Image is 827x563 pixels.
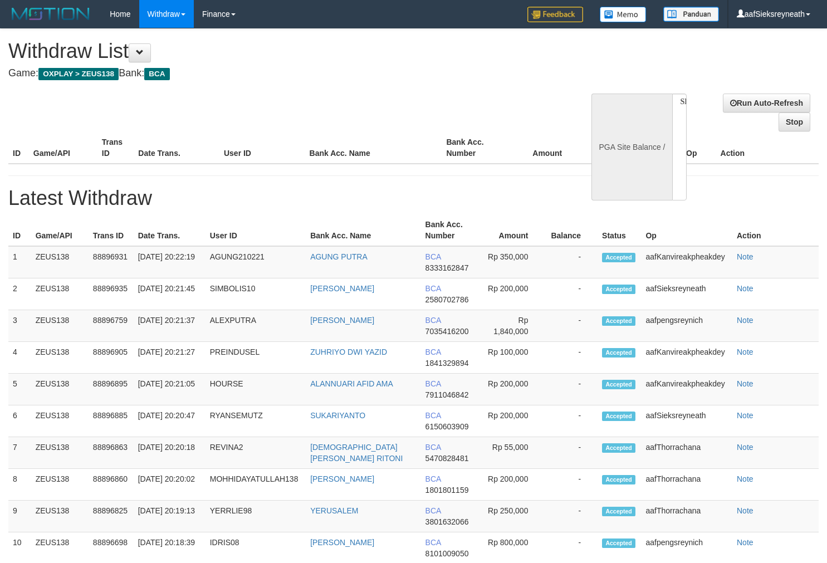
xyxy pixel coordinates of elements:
td: aafKanvireakpheakdey [641,374,732,405]
th: Balance [579,132,642,164]
td: Rp 1,840,000 [478,310,545,342]
td: [DATE] 20:19:13 [134,501,205,532]
a: Note [737,379,753,388]
a: YERUSALEM [310,506,358,515]
td: 88896905 [89,342,134,374]
img: panduan.png [663,7,719,22]
th: Op [641,214,732,246]
th: ID [8,132,29,164]
td: aafSieksreyneath [641,278,732,310]
td: aafpengsreynich [641,310,732,342]
td: - [545,246,598,278]
span: BCA [425,474,441,483]
td: [DATE] 20:22:19 [134,246,205,278]
td: ZEUS138 [31,501,89,532]
td: - [545,405,598,437]
td: [DATE] 20:21:05 [134,374,205,405]
a: AGUNG PUTRA [310,252,368,261]
a: Note [737,347,753,356]
span: 2580702786 [425,295,469,304]
th: Trans ID [89,214,134,246]
th: Op [682,132,716,164]
span: BCA [425,506,441,515]
span: 1801801159 [425,486,469,495]
td: PREINDUSEL [205,342,306,374]
td: RYANSEMUTZ [205,405,306,437]
span: Accepted [602,285,635,294]
a: Note [737,411,753,420]
a: [DEMOGRAPHIC_DATA][PERSON_NAME] RITONI [310,443,403,463]
h1: Withdraw List [8,40,540,62]
td: ZEUS138 [31,342,89,374]
th: Balance [545,214,598,246]
th: User ID [205,214,306,246]
span: 7035416200 [425,327,469,336]
td: - [545,501,598,532]
th: User ID [219,132,305,164]
span: 5470828481 [425,454,469,463]
td: aafKanvireakpheakdey [641,246,732,278]
td: ZEUS138 [31,278,89,310]
td: Rp 200,000 [478,469,545,501]
th: Bank Acc. Name [306,214,420,246]
a: Note [737,316,753,325]
a: Note [737,506,753,515]
span: Accepted [602,316,635,326]
td: 88896885 [89,405,134,437]
span: Accepted [602,253,635,262]
a: Stop [779,112,810,131]
td: 8 [8,469,31,501]
span: BCA [425,538,441,547]
th: Status [598,214,641,246]
td: ZEUS138 [31,405,89,437]
td: - [545,374,598,405]
td: ZEUS138 [31,469,89,501]
span: BCA [425,379,441,388]
td: - [545,342,598,374]
th: Date Trans. [134,132,219,164]
a: Note [737,252,753,261]
span: Accepted [602,507,635,516]
td: 88896863 [89,437,134,469]
a: Note [737,443,753,452]
td: ZEUS138 [31,310,89,342]
td: Rp 55,000 [478,437,545,469]
td: 7 [8,437,31,469]
td: HOURSE [205,374,306,405]
td: 88896825 [89,501,134,532]
td: 4 [8,342,31,374]
h4: Game: Bank: [8,68,540,79]
span: BCA [425,252,441,261]
td: 6 [8,405,31,437]
a: [PERSON_NAME] [310,538,374,547]
a: Note [737,538,753,547]
td: 2 [8,278,31,310]
td: REVINA2 [205,437,306,469]
th: Bank Acc. Number [421,214,478,246]
td: 5 [8,374,31,405]
span: Accepted [602,380,635,389]
td: 88896860 [89,469,134,501]
td: [DATE] 20:20:02 [134,469,205,501]
span: OXPLAY > ZEUS138 [38,68,119,80]
a: Run Auto-Refresh [723,94,810,112]
span: 3801632066 [425,517,469,526]
td: aafKanvireakpheakdey [641,342,732,374]
span: BCA [425,284,441,293]
span: 1841329894 [425,359,469,368]
td: 88896935 [89,278,134,310]
td: Rp 100,000 [478,342,545,374]
img: Button%20Memo.svg [600,7,647,22]
td: Rp 200,000 [478,374,545,405]
span: BCA [425,411,441,420]
span: 8333162847 [425,263,469,272]
span: Accepted [602,443,635,453]
span: 6150603909 [425,422,469,431]
td: - [545,437,598,469]
th: Bank Acc. Name [305,132,442,164]
td: - [545,469,598,501]
td: [DATE] 20:21:45 [134,278,205,310]
td: AGUNG210221 [205,246,306,278]
td: 88896931 [89,246,134,278]
a: ZUHRIYO DWI YAZID [310,347,387,356]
